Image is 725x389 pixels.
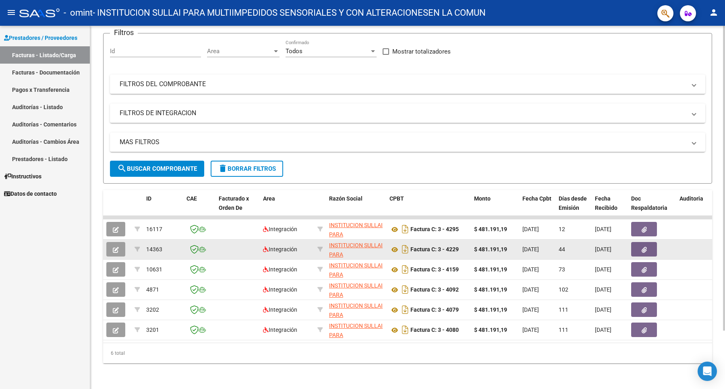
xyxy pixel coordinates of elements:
[400,303,410,316] i: Descargar documento
[6,8,16,17] mat-icon: menu
[120,138,686,147] mat-panel-title: MAS FILTROS
[146,306,159,313] span: 3202
[329,302,383,355] span: INSTITUCION SULLAI PARA MULTIIMPEDIDOS SENSORIALES Y CON ALTERACIONESEN LA COMUN
[410,287,459,293] strong: Factura C: 3 - 4092
[679,195,703,202] span: Auditoria
[4,33,77,42] span: Prestadores / Proveedores
[329,323,383,375] span: INSTITUCION SULLAI PARA MULTIIMPEDIDOS SENSORIALES Y CON ALTERACIONESEN LA COMUN
[93,4,486,22] span: - INSTITUCION SULLAI PARA MULTIIMPEDIDOS SENSORIALES Y CON ALTERACIONESEN LA COMUN
[474,246,507,252] strong: $ 481.191,19
[110,132,705,152] mat-expansion-panel-header: MAS FILTROS
[410,226,459,233] strong: Factura C: 3 - 4295
[4,172,41,181] span: Instructivos
[595,327,611,333] span: [DATE]
[522,195,551,202] span: Fecha Cpbt
[110,74,705,94] mat-expansion-panel-header: FILTROS DEL COMPROBANTE
[263,306,297,313] span: Integración
[631,195,667,211] span: Doc Respaldatoria
[146,266,162,273] span: 10631
[329,241,383,258] div: 30677626379
[555,190,592,226] datatable-header-cell: Días desde Emisión
[219,195,249,211] span: Facturado x Orden De
[559,306,568,313] span: 111
[474,327,507,333] strong: $ 481.191,19
[117,165,197,172] span: Buscar Comprobante
[400,283,410,296] i: Descargar documento
[329,221,383,238] div: 30677626379
[263,246,297,252] span: Integración
[595,226,611,232] span: [DATE]
[143,190,183,226] datatable-header-cell: ID
[218,163,228,173] mat-icon: delete
[522,286,539,293] span: [DATE]
[400,223,410,236] i: Descargar documento
[146,226,162,232] span: 16117
[260,190,314,226] datatable-header-cell: Area
[183,190,215,226] datatable-header-cell: CAE
[595,195,617,211] span: Fecha Recibido
[676,190,715,226] datatable-header-cell: Auditoria
[286,48,302,55] span: Todos
[329,301,383,318] div: 30677626379
[146,246,162,252] span: 14363
[120,80,686,89] mat-panel-title: FILTROS DEL COMPROBANTE
[595,266,611,273] span: [DATE]
[64,4,93,22] span: - omint
[110,103,705,123] mat-expansion-panel-header: FILTROS DE INTEGRACION
[522,266,539,273] span: [DATE]
[110,27,138,38] h3: Filtros
[146,327,159,333] span: 3201
[400,263,410,276] i: Descargar documento
[559,286,568,293] span: 102
[519,190,555,226] datatable-header-cell: Fecha Cpbt
[592,190,628,226] datatable-header-cell: Fecha Recibido
[103,343,712,363] div: 6 total
[329,242,383,294] span: INSTITUCION SULLAI PARA MULTIIMPEDIDOS SENSORIALES Y CON ALTERACIONESEN LA COMUN
[263,226,297,232] span: Integración
[218,165,276,172] span: Borrar Filtros
[329,281,383,298] div: 30677626379
[474,266,507,273] strong: $ 481.191,19
[263,195,275,202] span: Area
[400,243,410,256] i: Descargar documento
[110,161,204,177] button: Buscar Comprobante
[595,286,611,293] span: [DATE]
[522,226,539,232] span: [DATE]
[146,195,151,202] span: ID
[400,323,410,336] i: Descargar documento
[211,161,283,177] button: Borrar Filtros
[522,306,539,313] span: [DATE]
[522,327,539,333] span: [DATE]
[410,267,459,273] strong: Factura C: 3 - 4159
[709,8,719,17] mat-icon: person
[595,246,611,252] span: [DATE]
[392,47,451,56] span: Mostrar totalizadores
[117,163,127,173] mat-icon: search
[263,327,297,333] span: Integración
[474,195,491,202] span: Monto
[329,195,362,202] span: Razón Social
[207,48,272,55] span: Area
[386,190,471,226] datatable-header-cell: CPBT
[559,327,568,333] span: 111
[4,189,57,198] span: Datos de contacto
[474,226,507,232] strong: $ 481.191,19
[628,190,676,226] datatable-header-cell: Doc Respaldatoria
[263,286,297,293] span: Integración
[595,306,611,313] span: [DATE]
[389,195,404,202] span: CPBT
[410,307,459,313] strong: Factura C: 3 - 4079
[215,190,260,226] datatable-header-cell: Facturado x Orden De
[559,246,565,252] span: 44
[559,195,587,211] span: Días desde Emisión
[559,266,565,273] span: 73
[329,222,383,274] span: INSTITUCION SULLAI PARA MULTIIMPEDIDOS SENSORIALES Y CON ALTERACIONESEN LA COMUN
[329,262,383,315] span: INSTITUCION SULLAI PARA MULTIIMPEDIDOS SENSORIALES Y CON ALTERACIONESEN LA COMUN
[474,286,507,293] strong: $ 481.191,19
[410,246,459,253] strong: Factura C: 3 - 4229
[329,261,383,278] div: 30677626379
[146,286,159,293] span: 4871
[471,190,519,226] datatable-header-cell: Monto
[698,362,717,381] div: Open Intercom Messenger
[474,306,507,313] strong: $ 481.191,19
